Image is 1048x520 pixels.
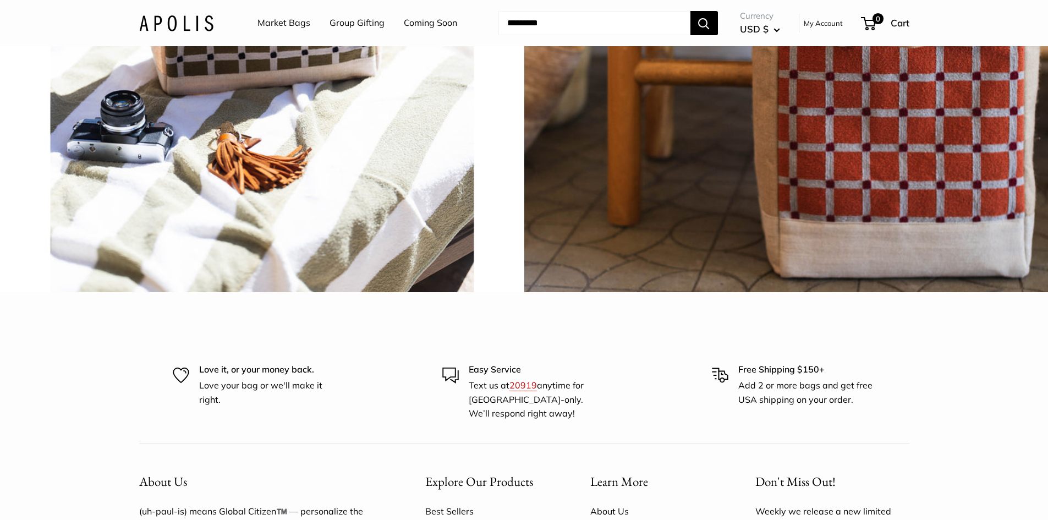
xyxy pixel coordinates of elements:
p: Easy Service [469,363,606,377]
button: Search [690,11,718,35]
input: Search... [498,11,690,35]
p: Text us at anytime for [GEOGRAPHIC_DATA]-only. We’ll respond right away! [469,379,606,421]
p: Add 2 or more bags and get free USA shipping on your order. [738,379,876,407]
p: Free Shipping $150+ [738,363,876,377]
p: Don't Miss Out! [755,471,909,492]
span: About Us [139,473,187,490]
a: 20919 [509,380,537,391]
button: Learn More [590,471,717,492]
button: USD $ [740,20,780,38]
span: USD $ [740,23,769,35]
span: Explore Our Products [425,473,533,490]
a: 0 Cart [862,14,909,32]
a: Best Sellers [425,502,552,520]
span: Learn More [590,473,648,490]
span: Currency [740,8,780,24]
span: 0 [872,13,883,24]
button: Explore Our Products [425,471,552,492]
a: Market Bags [257,15,310,31]
a: Group Gifting [330,15,385,31]
a: My Account [804,17,843,30]
button: About Us [139,471,387,492]
span: Cart [891,17,909,29]
img: Apolis [139,15,213,31]
p: Love your bag or we'll make it right. [199,379,337,407]
p: Love it, or your money back. [199,363,337,377]
a: Coming Soon [404,15,457,31]
a: About Us [590,502,717,520]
